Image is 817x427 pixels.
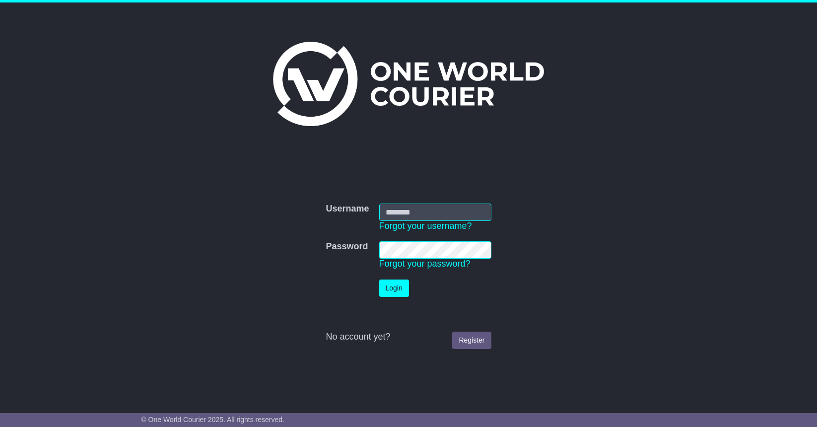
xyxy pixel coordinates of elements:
[141,416,284,424] span: © One World Courier 2025. All rights reserved.
[273,42,544,126] img: One World
[452,332,491,349] a: Register
[326,332,491,343] div: No account yet?
[379,221,472,231] a: Forgot your username?
[379,259,471,269] a: Forgot your password?
[379,280,409,297] button: Login
[326,204,369,214] label: Username
[326,241,368,252] label: Password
